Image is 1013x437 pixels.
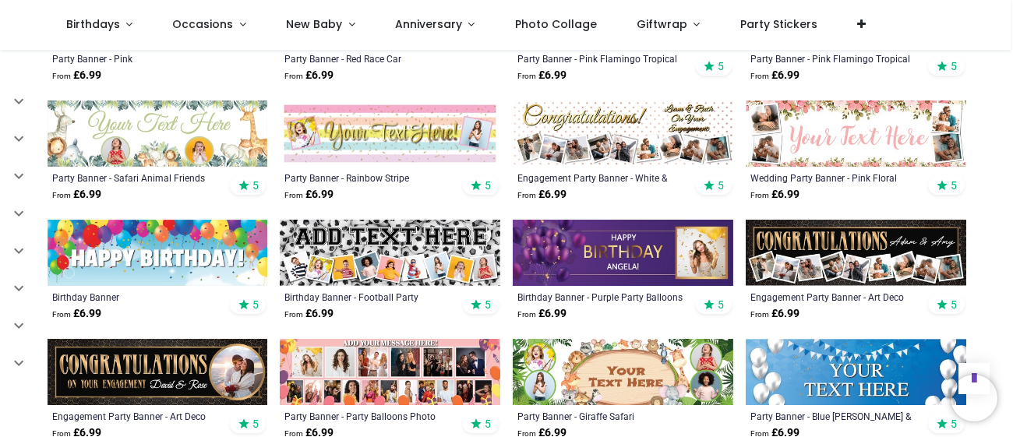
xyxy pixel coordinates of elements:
a: Party Banner - Blue [PERSON_NAME] & White Balloons [750,410,919,422]
span: From [52,191,71,199]
a: Party Banner - Pink Flamingo Tropical [517,52,687,65]
strong: £ 6.99 [517,68,567,83]
strong: £ 6.99 [750,68,799,83]
span: 5 [951,59,957,73]
a: Engagement Party Banner - Art Deco [750,291,919,303]
span: 5 [951,298,957,312]
span: From [284,72,303,80]
span: From [52,72,71,80]
img: Personalised Engagement Party Banner - Art Deco - Custom Name & 9 Photo Upload [746,220,966,286]
iframe: Brevo live chat [951,375,997,421]
span: From [750,72,769,80]
span: 5 [485,178,491,192]
img: Personalised Engagement Party Banner - White & Gold - 9 Photo Upload [513,100,733,167]
a: Party Banner - Red Race Car [284,52,454,65]
span: From [517,72,536,80]
span: 5 [951,178,957,192]
span: From [284,191,303,199]
img: Personalised Wedding Party Banner - Pink Floral - Custom Text & 4 Photo Upload [746,100,966,166]
img: Personalised Happy Birthday Banner - Football Party - 9 Photo Upload [280,220,500,286]
span: 5 [951,417,957,431]
strong: £ 6.99 [52,187,101,203]
span: From [750,310,769,319]
strong: £ 6.99 [284,187,334,203]
a: Party Banner - Pink Flamingo Tropical [750,52,919,65]
img: Personalised Happy Birthday Banner - Purple Party Balloons - Custom Name & 1 Photo Upload [513,220,733,286]
span: 5 [485,417,491,431]
a: Party Banner - Pink [52,52,221,65]
span: Party Stickers [740,16,817,32]
a: Birthday Banner [52,291,221,303]
img: Personalised Party Banner - Giraffe Safari - Custom Text & 4 Photo Upload [513,339,733,405]
span: 5 [718,298,724,312]
span: 5 [252,178,259,192]
a: Birthday Banner - Purple Party Balloons [517,291,687,303]
a: Party Banner - Safari Animal Friends Childrens [52,171,221,184]
span: 5 [252,298,259,312]
img: Happy Birthday Banner - Colourful Party Balloons [48,220,268,286]
img: Personalised Engagement Party Banner - Art Deco - Custom Name & 1 Photo Upload [48,339,268,405]
span: From [52,310,71,319]
span: 5 [252,417,259,431]
a: Party Banner - Party Balloons Photo Collage [284,410,454,422]
a: Party Banner - Giraffe Safari [517,410,687,422]
strong: £ 6.99 [517,187,567,203]
span: From [284,310,303,319]
span: Anniversary [395,16,462,32]
span: Giftwrap [637,16,687,32]
img: Personalised Party Banner - Safari Animal Friends Childrens - Custom Text & 2 Photo Upload [48,100,268,167]
a: Wedding Party Banner - Pink Floral [750,171,919,184]
span: From [750,191,769,199]
a: Birthday Banner - Football Party [284,291,454,303]
a: Engagement Party Banner - Art Deco [52,410,221,422]
span: Photo Collage [515,16,597,32]
a: Party Banner - Rainbow Stripe [284,171,454,184]
a: Engagement Party Banner - White & Gold [517,171,687,184]
strong: £ 6.99 [52,306,101,322]
strong: £ 6.99 [750,187,799,203]
span: From [517,191,536,199]
img: Personalised Party Banner - Party Balloons Photo Collage - 17 Photo Upload [280,339,500,405]
strong: £ 6.99 [52,68,101,83]
strong: £ 6.99 [284,68,334,83]
span: New Baby [286,16,342,32]
span: 5 [485,298,491,312]
strong: £ 6.99 [750,306,799,322]
span: 5 [718,178,724,192]
img: Personalised Party Banner - Rainbow Stripe - Custom Text & 2 Photo Upload [280,100,500,167]
strong: £ 6.99 [284,306,334,322]
span: From [517,310,536,319]
img: Personalised Party Banner - Blue Bunting & White Balloons - Custom Text [746,339,966,405]
span: 5 [718,59,724,73]
span: Occasions [172,16,233,32]
span: Birthdays [66,16,120,32]
strong: £ 6.99 [517,306,567,322]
